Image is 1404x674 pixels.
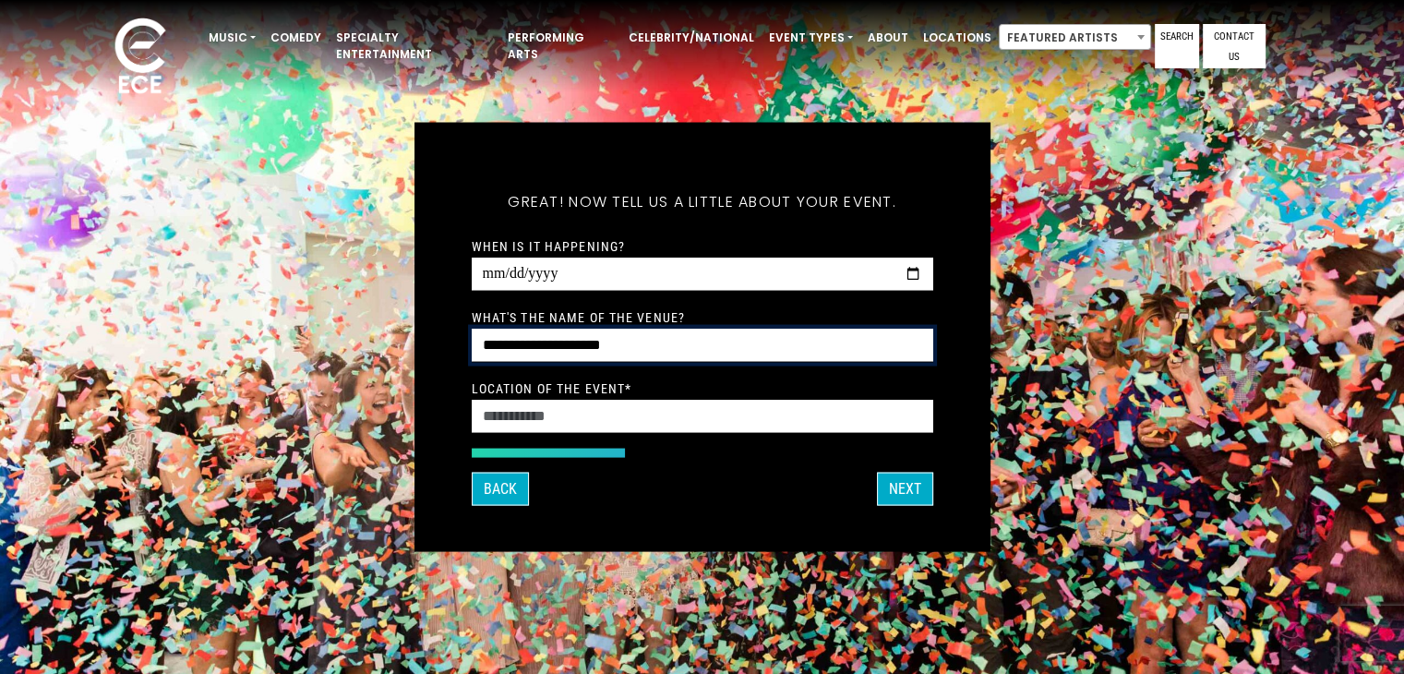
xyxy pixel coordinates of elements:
[1155,24,1199,68] a: Search
[999,24,1151,50] span: Featured Artists
[877,473,933,506] button: Next
[916,22,999,54] a: Locations
[472,473,529,506] button: Back
[472,309,685,326] label: What's the name of the venue?
[329,22,500,70] a: Specialty Entertainment
[472,169,933,235] h5: Great! Now tell us a little about your event.
[472,238,626,255] label: When is it happening?
[860,22,916,54] a: About
[1000,25,1150,51] span: Featured Artists
[762,22,860,54] a: Event Types
[201,22,263,54] a: Music
[1203,24,1266,68] a: Contact Us
[500,22,621,70] a: Performing Arts
[472,380,632,397] label: Location of the event
[94,13,186,102] img: ece_new_logo_whitev2-1.png
[621,22,762,54] a: Celebrity/National
[263,22,329,54] a: Comedy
